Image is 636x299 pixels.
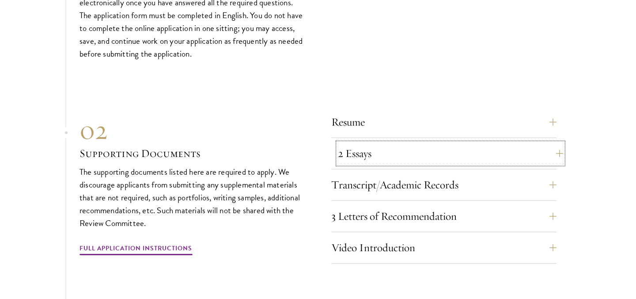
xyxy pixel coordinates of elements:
button: Resume [331,111,556,133]
a: Full Application Instructions [79,243,192,257]
h3: Supporting Documents [79,146,305,161]
button: Video Introduction [331,237,556,258]
p: The supporting documents listed here are required to apply. We discourage applicants from submitt... [79,165,305,230]
button: 3 Letters of Recommendation [331,206,556,227]
button: Transcript/Academic Records [331,174,556,195]
button: 2 Essays [338,143,563,164]
div: 02 [79,114,305,146]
